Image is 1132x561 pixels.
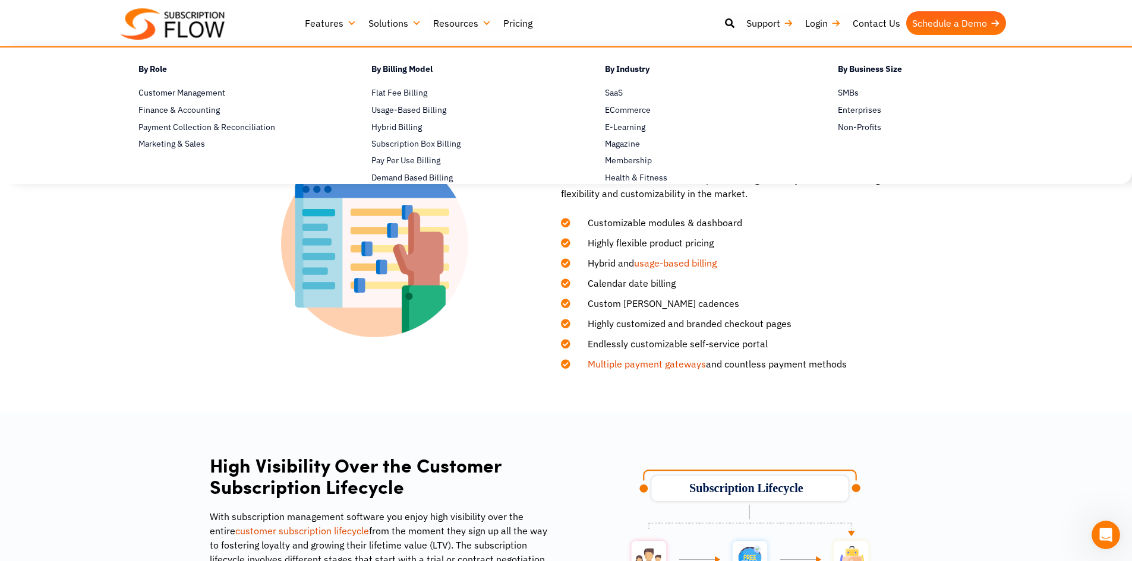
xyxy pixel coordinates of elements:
[138,138,205,150] span: Marketing & Sales
[838,121,881,134] span: Non-Profits
[634,257,717,269] a: usage-based billing
[371,120,563,134] a: Hybrid Billing
[838,85,1030,100] a: SMBs
[138,85,330,100] a: Customer Management
[371,121,422,134] span: Hybrid Billing
[605,104,651,116] span: ECommerce
[497,11,538,35] a: Pricing
[138,121,275,134] span: Payment Collection & Reconciliation
[235,525,369,537] a: customer subscription lifecycle
[138,104,220,116] span: Finance & Accounting
[573,236,714,250] span: Highly flexible product pricing
[281,150,468,337] img: Highly Customizable Subscription Management Software
[906,11,1006,35] a: Schedule a Demo
[371,154,563,168] a: Pay Per Use Billing
[362,11,427,35] a: Solutions
[605,120,797,134] a: E-Learning
[371,104,446,116] span: Usage-Based Billing
[838,87,859,99] span: SMBs
[573,256,717,270] span: Hybrid and
[573,296,739,310] span: Custom [PERSON_NAME] cadences
[838,103,1030,117] a: Enterprises
[838,62,1030,80] h4: By Business Size
[605,171,797,185] a: Health & Fitness
[605,121,645,134] span: E-Learning
[573,316,792,331] span: Highly customized and branded checkout pages
[605,137,797,151] a: Magazine
[847,11,906,35] a: Contact Us
[605,62,797,80] h4: By Industry
[573,357,847,371] span: and countless payment methods
[138,137,330,151] a: Marketing & Sales
[561,172,923,201] p: One size never fits all. Our subscription management system offers the highest flexibility and cu...
[605,85,797,100] a: SaaS
[138,103,330,117] a: Finance & Accounting
[1092,521,1120,549] iframe: Intercom live chat
[138,87,225,99] span: Customer Management
[740,11,799,35] a: Support
[799,11,847,35] a: Login
[138,120,330,134] a: Payment Collection & Reconciliation
[371,103,563,117] a: Usage-Based Billing
[210,454,551,498] h2: High Visibility Over the Customer Subscription Lifecycle
[838,104,881,116] span: Enterprises
[121,8,225,40] img: Subscriptionflow
[573,215,742,230] span: Customizable modules & dashboard
[371,87,427,99] span: Flat Fee Billing
[605,154,797,168] a: Membership
[588,358,706,370] a: Multiple payment gateways
[427,11,497,35] a: Resources
[299,11,362,35] a: Features
[838,120,1030,134] a: Non-Profits
[371,85,563,100] a: Flat Fee Billing
[371,62,563,80] h4: By Billing Model
[573,276,676,290] span: Calendar date billing
[371,138,461,150] span: Subscription Box Billing
[573,337,768,351] span: Endlessly customizable self-service portal
[605,87,623,99] span: SaaS
[371,171,563,185] a: Demand Based Billing
[138,62,330,80] h4: By Role
[371,137,563,151] a: Subscription Box Billing
[605,103,797,117] a: ECommerce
